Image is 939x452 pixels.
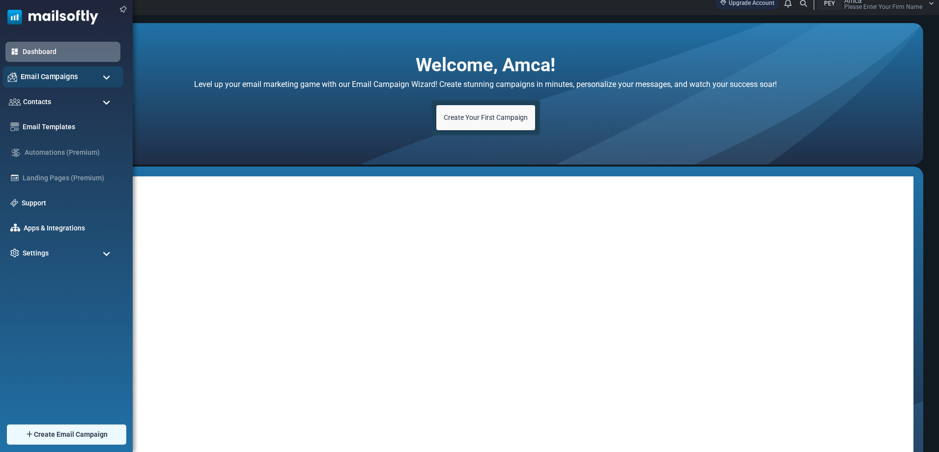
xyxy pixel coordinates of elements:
img: campaigns-icon.png [8,72,17,82]
span: Create Your First Campaign [444,113,528,121]
img: support-icon.svg [10,199,18,207]
span: Email Campaigns [21,71,78,82]
a: Email Templates [23,122,115,132]
a: Support [22,198,115,208]
img: dashboard-icon-active.svg [10,47,19,56]
a: Apps & Integrations [24,223,115,233]
span: Settings [23,248,49,258]
h4: Level up your email marketing game with our Email Campaign Wizard! Create stunning campaigns in m... [107,77,864,91]
h2: Welcome, Amca! [416,53,555,70]
img: settings-icon.svg [10,249,19,257]
span: Create Email Campaign [34,429,108,440]
a: Dashboard [23,47,115,57]
img: contacts-icon.svg [9,98,21,105]
span: Please Enter Your Firm Name [844,4,922,10]
span: Contacts [23,97,51,107]
img: landing_pages.svg [10,173,19,182]
img: workflow.svg [10,147,21,158]
img: email-templates-icon.svg [10,122,19,131]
